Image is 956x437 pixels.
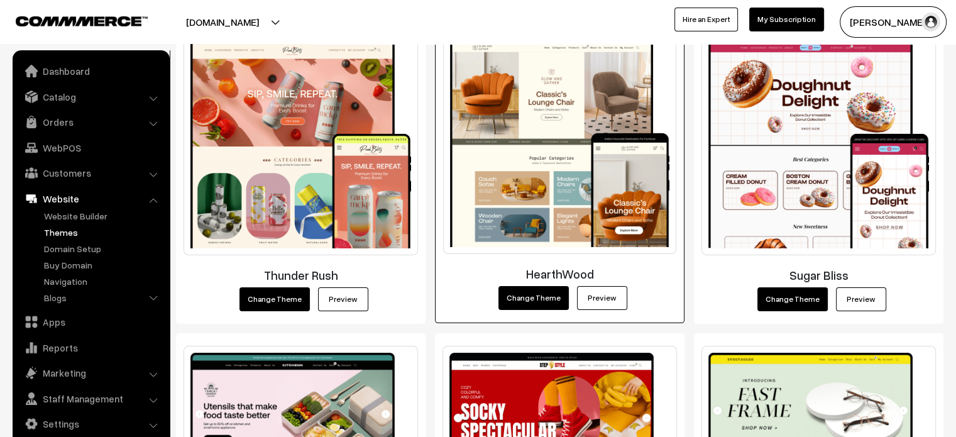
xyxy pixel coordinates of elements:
[498,286,569,310] button: Change Theme
[577,286,627,310] a: Preview
[443,267,676,281] h3: HearthWood
[16,111,165,133] a: Orders
[757,287,828,311] button: Change Theme
[16,86,165,108] a: Catalog
[443,29,676,255] img: HearthWood
[184,28,418,255] img: Thunder Rush
[16,387,165,410] a: Staff Management
[701,268,936,282] h3: Sugar Bliss
[749,8,824,31] a: My Subscription
[142,6,303,38] button: [DOMAIN_NAME]
[16,16,148,26] img: COMMMERCE
[41,291,165,304] a: Blogs
[16,136,165,159] a: WebPOS
[184,268,418,282] h3: Thunder Rush
[41,209,165,223] a: Website Builder
[836,287,886,311] a: Preview
[701,28,936,255] img: Sugar Bliss
[318,287,368,311] a: Preview
[840,6,947,38] button: [PERSON_NAME]
[16,311,165,333] a: Apps
[16,13,126,28] a: COMMMERCE
[41,258,165,272] a: Buy Domain
[674,8,738,31] a: Hire an Expert
[16,336,165,359] a: Reports
[16,362,165,384] a: Marketing
[921,13,940,31] img: user
[16,187,165,210] a: Website
[41,226,165,239] a: Themes
[41,242,165,255] a: Domain Setup
[16,60,165,82] a: Dashboard
[16,162,165,184] a: Customers
[16,412,165,435] a: Settings
[239,287,310,311] button: Change Theme
[41,275,165,288] a: Navigation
